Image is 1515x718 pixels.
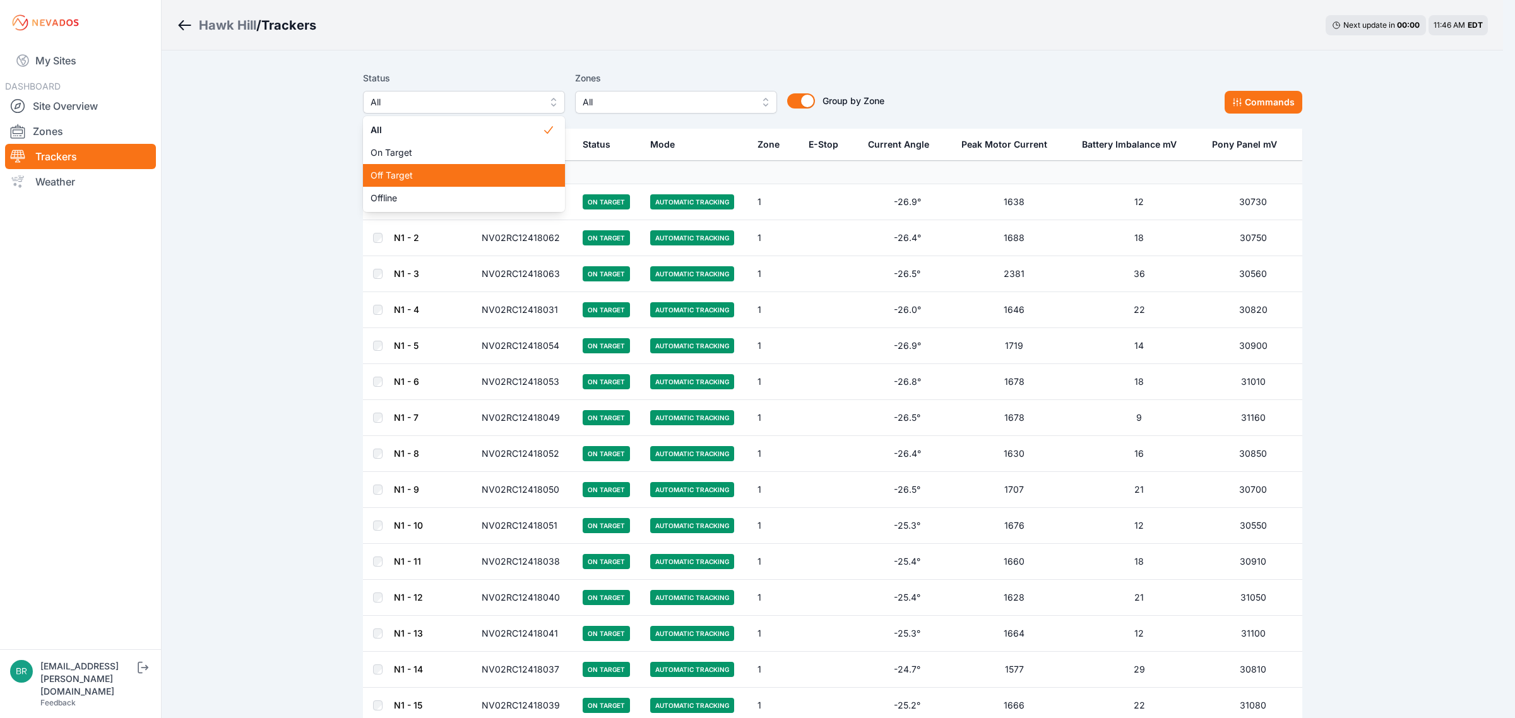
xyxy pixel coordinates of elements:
[363,91,565,114] button: All
[371,146,542,159] span: On Target
[363,116,565,212] div: All
[371,192,542,204] span: Offline
[371,124,542,136] span: All
[371,169,542,182] span: Off Target
[371,95,540,110] span: All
